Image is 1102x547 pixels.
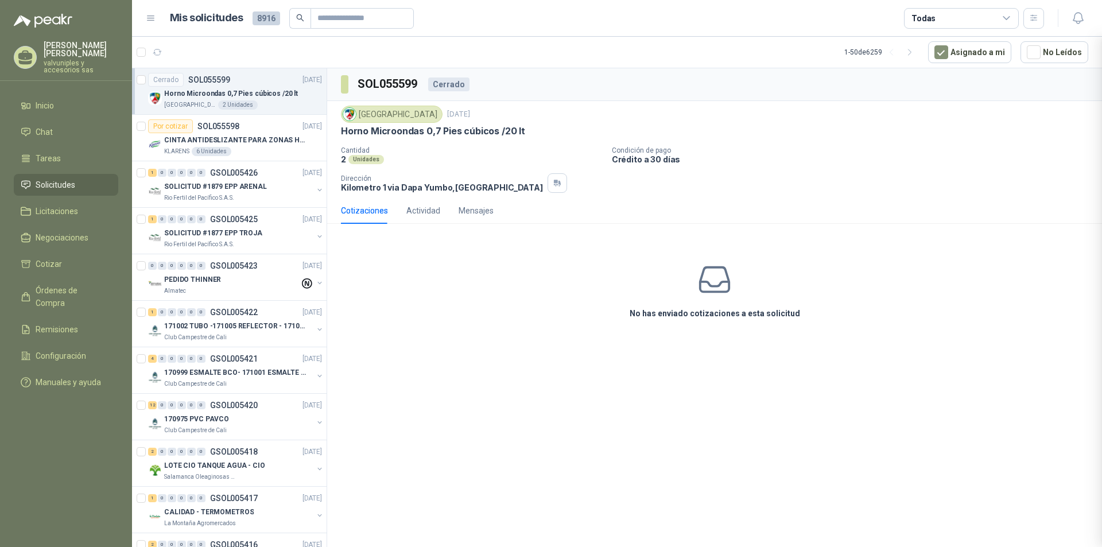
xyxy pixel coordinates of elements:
[14,227,118,249] a: Negociaciones
[296,14,304,22] span: search
[36,258,62,270] span: Cotizar
[36,126,53,138] span: Chat
[36,231,88,244] span: Negociaciones
[14,345,118,367] a: Configuración
[170,10,243,26] h1: Mis solicitudes
[44,41,118,57] p: [PERSON_NAME] [PERSON_NAME]
[36,99,54,112] span: Inicio
[14,200,118,222] a: Licitaciones
[14,371,118,393] a: Manuales y ayuda
[36,284,107,309] span: Órdenes de Compra
[911,12,936,25] div: Todas
[14,174,118,196] a: Solicitudes
[14,95,118,117] a: Inicio
[36,323,78,336] span: Remisiones
[44,60,118,73] p: valvuniples y accesorios sas
[36,179,75,191] span: Solicitudes
[36,205,78,218] span: Licitaciones
[36,350,86,362] span: Configuración
[36,152,61,165] span: Tareas
[14,280,118,314] a: Órdenes de Compra
[14,148,118,169] a: Tareas
[14,253,118,275] a: Cotizar
[36,376,101,389] span: Manuales y ayuda
[253,11,280,25] span: 8916
[14,121,118,143] a: Chat
[14,319,118,340] a: Remisiones
[14,14,72,28] img: Logo peakr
